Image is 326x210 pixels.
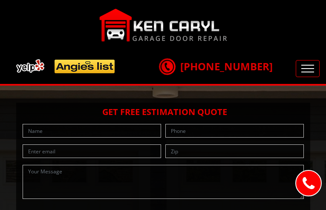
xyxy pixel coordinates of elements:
a: [PHONE_NUMBER] [159,59,273,73]
img: Ken-Caryl.png [99,9,227,42]
input: Enter email [23,144,161,158]
input: Phone [165,124,304,138]
img: add.png [13,56,118,77]
img: call.png [156,56,178,77]
button: Toggle navigation [296,60,320,77]
input: Name [23,124,161,138]
input: Zip [165,144,304,158]
h2: Get Free Estimation Quote [20,107,306,117]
